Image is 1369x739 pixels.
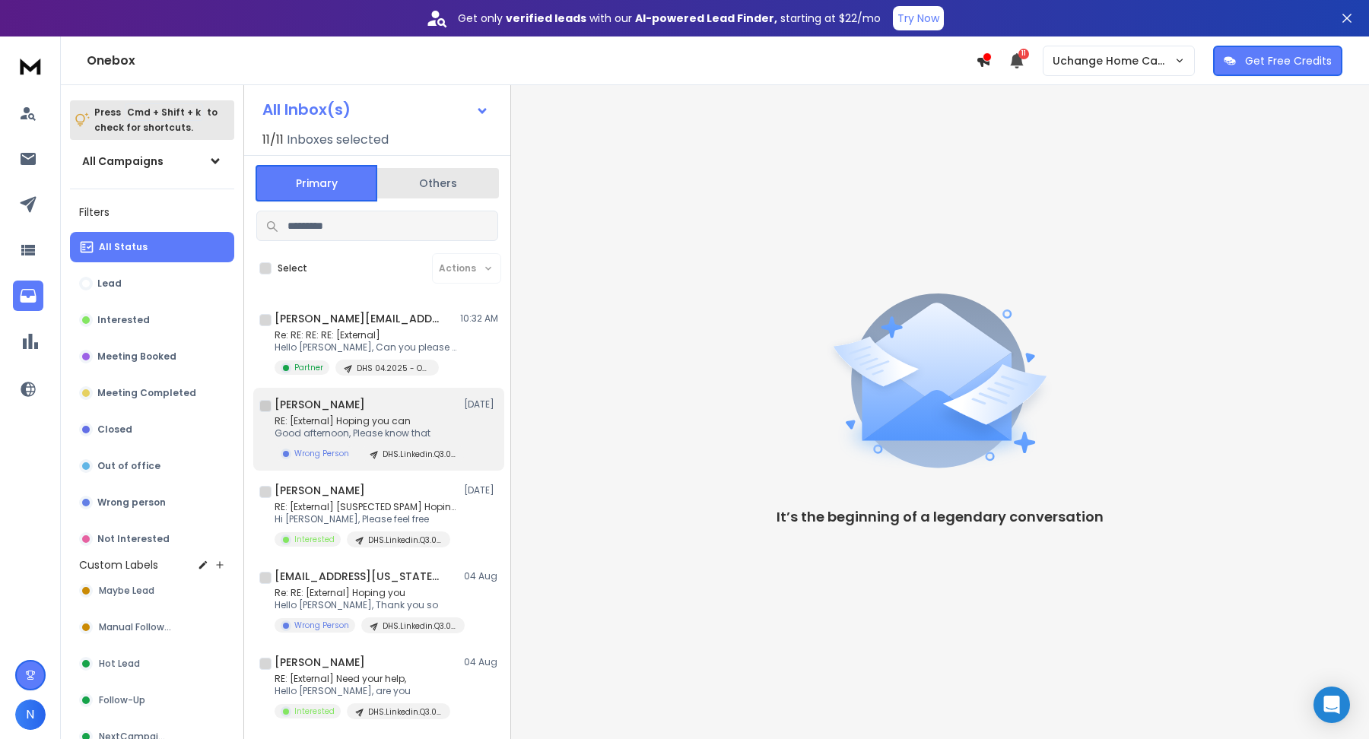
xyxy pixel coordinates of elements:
p: Hello [PERSON_NAME], Can you please email [275,341,457,354]
p: Hello [PERSON_NAME], are you [275,685,450,697]
h3: Inboxes selected [287,131,389,149]
p: Press to check for shortcuts. [94,105,218,135]
p: Get only with our starting at $22/mo [458,11,881,26]
p: DHS.Linkedin.Q3.0725 [368,706,441,718]
p: Get Free Credits [1245,53,1332,68]
p: Hi [PERSON_NAME], Please feel free [275,513,457,525]
h1: [PERSON_NAME] [275,655,365,670]
p: DHS.Linkedin.Q3.0725 [383,620,456,632]
button: Manual Followup [70,612,234,642]
p: Wrong Person [294,448,349,459]
button: Not Interested [70,524,234,554]
button: Lead [70,268,234,299]
p: Closed [97,423,132,436]
p: RE: [External] [SUSPECTED SPAM] Hoping [275,501,457,513]
button: Meeting Booked [70,341,234,372]
button: Follow-Up [70,685,234,715]
span: Manual Followup [99,621,176,633]
p: Interested [294,706,335,717]
span: Cmd + Shift + k [125,103,203,121]
p: Wrong Person [294,620,349,631]
p: 04 Aug [464,570,498,582]
p: RE: [External] Hoping you can [275,415,457,427]
button: Wrong person [70,487,234,518]
p: RE: [External] Need your help, [275,673,450,685]
p: Interested [97,314,150,326]
p: DHS.Linkedin.Q3.0725 [368,534,441,546]
button: All Campaigns [70,146,234,176]
button: All Inbox(s) [250,94,501,125]
span: Hot Lead [99,658,140,670]
p: Hello [PERSON_NAME], Thank you so [275,599,457,611]
h1: [PERSON_NAME] [275,483,365,498]
p: Re: RE: RE: RE: [External] [275,329,457,341]
p: Lead [97,278,122,290]
div: Open Intercom Messenger [1313,687,1350,723]
p: Not Interested [97,533,170,545]
p: DHS.Linkedin.Q3.0725 [383,449,456,460]
p: Re: RE: [External] Hoping you [275,587,457,599]
h1: All Inbox(s) [262,102,351,117]
span: 11 / 11 [262,131,284,149]
p: Uchange Home Care Agency [1053,53,1174,68]
button: N [15,699,46,730]
h1: All Campaigns [82,154,164,169]
p: All Status [99,241,148,253]
strong: AI-powered Lead Finder, [635,11,777,26]
button: Closed [70,414,234,445]
p: Meeting Completed [97,387,196,399]
span: Follow-Up [99,694,145,706]
button: All Status [70,232,234,262]
p: Interested [294,534,335,545]
h1: [EMAIL_ADDRESS][US_STATE][DOMAIN_NAME] [275,569,442,584]
h3: Filters [70,201,234,223]
button: Hot Lead [70,649,234,679]
h3: Custom Labels [79,557,158,572]
button: Try Now [893,6,944,30]
p: 10:32 AM [460,312,498,325]
button: Interested [70,305,234,335]
p: Partner [294,362,323,373]
h1: [PERSON_NAME][EMAIL_ADDRESS][PERSON_NAME][US_STATE][DOMAIN_NAME] [275,311,442,326]
button: Primary [256,165,377,201]
p: Wrong person [97,496,166,509]
span: 11 [1018,49,1029,59]
button: Out of office [70,451,234,481]
p: Out of office [97,460,160,472]
span: Maybe Lead [99,585,154,597]
p: 04 Aug [464,656,498,668]
p: Meeting Booked [97,350,176,363]
h1: [PERSON_NAME] [275,397,365,412]
p: Try Now [897,11,939,26]
label: Select [278,262,307,274]
button: Meeting Completed [70,378,234,408]
p: Good afternoon, Please know that [275,427,457,439]
p: It’s the beginning of a legendary conversation [777,506,1104,528]
strong: verified leads [506,11,586,26]
button: Get Free Credits [1213,46,1342,76]
h1: Onebox [87,52,976,70]
button: Maybe Lead [70,576,234,606]
p: [DATE] [464,484,498,496]
img: logo [15,52,46,80]
p: DHS 04.2025 - Outreach [357,363,430,374]
p: [DATE] [464,398,498,411]
button: Others [377,167,499,200]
